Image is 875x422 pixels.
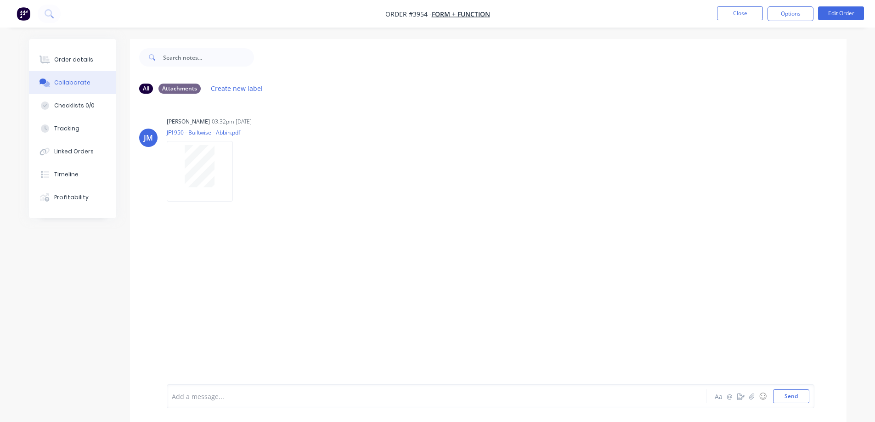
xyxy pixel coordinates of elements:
div: Timeline [54,170,79,179]
div: Checklists 0/0 [54,101,95,110]
div: Attachments [158,84,201,94]
button: Close [717,6,763,20]
div: Collaborate [54,79,90,87]
button: Profitability [29,186,116,209]
button: Aa [713,391,724,402]
button: Create new label [206,82,268,95]
input: Search notes... [163,48,254,67]
div: Profitability [54,193,89,202]
img: Factory [17,7,30,21]
button: Collaborate [29,71,116,94]
button: Tracking [29,117,116,140]
div: Order details [54,56,93,64]
button: Options [768,6,813,21]
p: JF1950 - Builtwise - Abbin.pdf [167,129,242,136]
button: Checklists 0/0 [29,94,116,117]
button: @ [724,391,735,402]
button: Order details [29,48,116,71]
button: ☺ [757,391,768,402]
div: 03:32pm [DATE] [212,118,252,126]
button: Timeline [29,163,116,186]
button: Linked Orders [29,140,116,163]
div: [PERSON_NAME] [167,118,210,126]
div: Tracking [54,124,79,133]
button: Edit Order [818,6,864,20]
button: Send [773,389,809,403]
div: All [139,84,153,94]
span: Order #3954 - [385,10,432,18]
div: Linked Orders [54,147,94,156]
div: JM [144,132,153,143]
a: Form + Function [432,10,490,18]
